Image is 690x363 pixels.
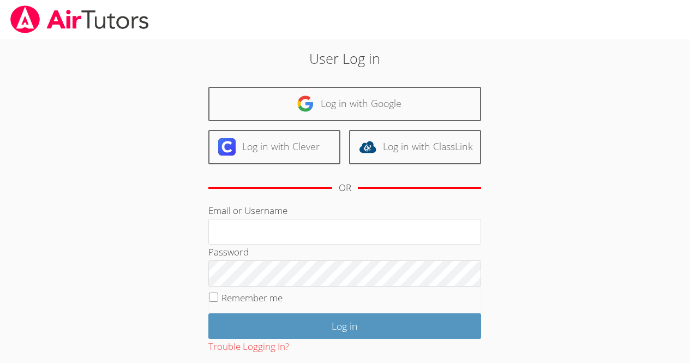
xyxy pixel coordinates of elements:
label: Email or Username [208,204,287,217]
input: Log in [208,313,481,339]
a: Log in with Google [208,87,481,121]
button: Trouble Logging In? [208,339,289,355]
h2: User Log in [159,48,531,69]
img: airtutors_banner-c4298cdbf04f3fff15de1276eac7730deb9818008684d7c2e4769d2f7ddbe033.png [9,5,150,33]
img: classlink-logo-d6bb404cc1216ec64c9a2012d9dc4662098be43eaf13dc465df04b49fa7ab582.svg [359,138,376,156]
a: Log in with ClassLink [349,130,481,164]
a: Log in with Clever [208,130,340,164]
img: clever-logo-6eab21bc6e7a338710f1a6ff85c0baf02591cd810cc4098c63d3a4b26e2feb20.svg [218,138,236,156]
label: Remember me [221,291,283,304]
img: google-logo-50288ca7cdecda66e5e0955fdab243c47b7ad437acaf1139b6f446037453330a.svg [297,95,314,112]
label: Password [208,246,249,258]
div: OR [339,180,351,196]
